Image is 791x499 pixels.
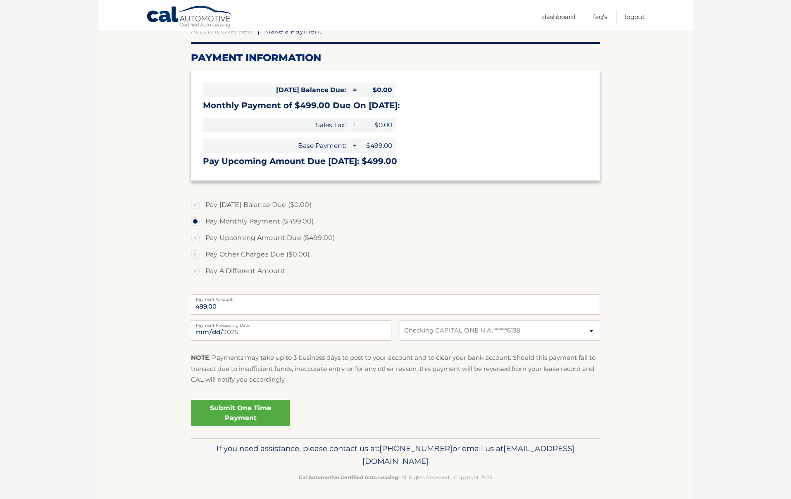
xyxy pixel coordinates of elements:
a: FAQ's [593,10,607,24]
h3: Monthly Payment of $499.00 Due On [DATE]: [203,100,588,111]
strong: Cal Automotive Certified Auto Leasing [299,474,398,480]
label: Pay Other Charges Due ($0.00) [191,246,600,263]
h3: Pay Upcoming Amount Due [DATE]: $499.00 [203,156,588,166]
span: Sales Tax: [203,118,349,132]
h2: Payment Information [191,52,600,64]
label: Pay Upcoming Amount Due ($499.00) [191,230,600,246]
span: [DATE] Balance Due: [203,83,349,97]
p: If you need assistance, please contact us at: or email us at [196,442,595,468]
p: : Payments may take up to 3 business days to post to your account and to clear your bank account.... [191,352,600,385]
label: Pay Monthly Payment ($499.00) [191,213,600,230]
a: Dashboard [542,10,575,24]
span: $0.00 [358,83,395,97]
a: Logout [625,10,645,24]
input: Payment Amount [191,294,600,315]
span: $0.00 [358,118,395,132]
span: + [350,138,358,153]
span: [PHONE_NUMBER] [379,444,453,453]
a: Submit One Time Payment [191,400,290,426]
p: - All Rights Reserved - Copyright 2025 [196,473,595,482]
label: Payment Amount [191,294,600,301]
span: $499.00 [358,138,395,153]
span: Base Payment: [203,138,349,153]
span: + [350,118,358,132]
label: Pay A Different Amount [191,263,600,279]
input: Payment Date [191,320,391,341]
span: = [350,83,358,97]
strong: NOTE [191,354,209,361]
label: Pay [DATE] Balance Due ($0.00) [191,197,600,213]
a: Cal Automotive [146,5,233,29]
label: Payment Processing Date [191,320,391,327]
